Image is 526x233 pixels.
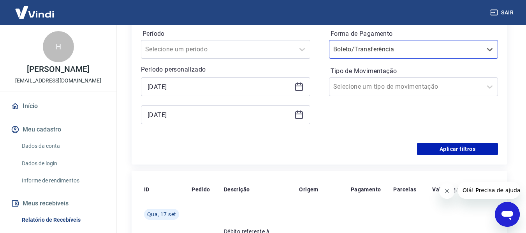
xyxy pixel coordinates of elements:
p: Valor Líq. [432,186,457,193]
a: Dados da conta [19,138,107,154]
div: H [43,31,74,62]
p: Descrição [224,186,250,193]
iframe: Fechar mensagem [439,183,455,199]
p: [EMAIL_ADDRESS][DOMAIN_NAME] [15,77,101,85]
span: Qua, 17 set [147,210,176,218]
button: Aplicar filtros [417,143,498,155]
input: Data inicial [148,81,291,93]
a: Início [9,98,107,115]
label: Forma de Pagamento [331,29,497,39]
p: Origem [299,186,318,193]
button: Meu cadastro [9,121,107,138]
input: Data final [148,109,291,121]
p: Pedido [192,186,210,193]
label: Tipo de Movimentação [331,67,497,76]
a: Relatório de Recebíveis [19,212,107,228]
button: Meus recebíveis [9,195,107,212]
p: ID [144,186,150,193]
p: Pagamento [351,186,381,193]
p: Período personalizado [141,65,310,74]
a: Informe de rendimentos [19,173,107,189]
p: [PERSON_NAME] [27,65,89,74]
button: Sair [489,5,517,20]
p: Parcelas [393,186,416,193]
a: Dados de login [19,156,107,172]
iframe: Mensagem da empresa [458,182,520,199]
span: Olá! Precisa de ajuda? [5,5,65,12]
iframe: Botão para abrir a janela de mensagens [495,202,520,227]
img: Vindi [9,0,60,24]
label: Período [142,29,309,39]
